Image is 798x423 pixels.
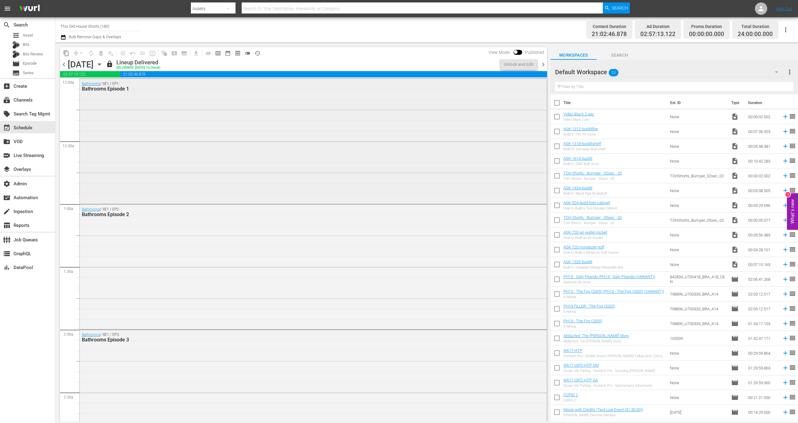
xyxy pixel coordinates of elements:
[68,59,94,70] div: [DATE]
[244,50,251,56] span: toggle_off
[225,50,231,56] span: date_range_outlined
[738,31,773,38] span: 24:00:00.000
[789,393,796,401] span: reorder
[563,94,667,111] th: Title
[731,409,739,416] span: Episode
[563,251,619,255] div: How to Build a Miniature Golf Course
[731,202,739,209] span: Video
[563,265,623,269] div: Build It | Hawaiian Mango Keepsake Box
[789,349,796,357] span: reorder
[82,332,100,337] a: Bathrooms
[789,320,796,327] span: reorder
[789,231,796,238] span: reorder
[3,208,10,215] span: Ingestion
[116,66,160,70] div: DELIVERED: [DATE] 1a (local)
[82,207,100,211] a: Bathrooms
[782,202,789,209] svg: Add to Schedule
[563,147,605,151] div: Build It | Entryway Wall Shelf
[789,275,796,283] span: reorder
[744,94,781,111] th: Duration
[746,109,780,124] td: 00:00:02.002
[3,96,10,104] span: Channels
[667,154,729,168] td: None
[169,48,179,58] span: Create Search Block
[563,245,604,249] a: ASK-720-miniature-golf
[3,83,10,90] span: Create
[640,22,675,31] div: Ad Duration
[786,68,793,76] span: more_vert
[12,69,20,77] span: Series
[667,405,729,420] td: [DATE]
[789,334,796,342] span: reorder
[746,316,780,331] td: 01:54:17.103
[785,192,790,197] div: 1
[106,60,113,68] span: lock
[550,51,597,59] span: Workspaces
[746,168,780,183] td: 00:00:02.002
[782,365,789,371] svg: Add to Schedule
[3,152,10,159] span: Live Streaming
[667,213,729,228] td: TOHShorts_Bumper_05sec_02
[727,94,744,111] th: Type
[731,143,739,150] span: Video
[563,295,664,299] div: A Névoa
[563,363,599,368] a: Wk17-OIFC-HTP-SM
[179,48,189,58] span: Create Series Block
[782,350,789,357] svg: Add to Schedule
[782,394,789,401] svg: Add to Schedule
[82,211,510,217] div: Bathrooms Episode 2
[782,128,789,135] svg: Add to Schedule
[731,394,739,401] span: Episode
[782,291,789,297] svg: Add to Schedule
[82,332,510,343] div: / SE1 / EP3:
[563,162,599,166] div: Build It | CNC Built Stool
[215,50,221,56] span: calendar_view_week_outlined
[86,48,96,58] span: Loop Content
[746,139,780,154] td: 00:05:48.481
[746,301,780,316] td: 02:03:12.517
[563,274,655,279] a: PH13 - Salir Pitando (PH13 - Salir Pitando (VARIANT))
[667,139,729,154] td: None
[592,31,627,38] span: 21:02:46.878
[731,172,739,179] span: Video
[746,361,780,375] td: 01:29:59.863
[731,231,739,239] span: Video
[667,390,729,405] td: None
[4,5,11,12] span: menu
[640,31,675,38] span: 02:57:13.122
[667,242,729,257] td: None
[667,94,727,111] th: Ext. ID
[563,156,592,161] a: ASK-1614-buildit
[563,378,598,382] a: Wk17-OIFC-HTP-SA
[603,2,630,14] button: Search
[3,180,10,187] span: Admin
[776,6,792,11] a: Sign Out
[3,124,10,131] span: Schedule
[746,154,780,168] td: 00:10:42.283
[3,264,10,271] span: DataPool
[667,257,729,272] td: None
[563,280,655,284] div: Apitando No Amor
[667,168,729,183] td: TOHShorts_Bumper_02sec_02
[746,346,780,361] td: 00:29:59.864
[138,48,147,58] span: Fill episodes with ad slates
[504,59,534,70] div: Unlock and Edit
[667,346,729,361] td: None
[563,171,622,175] a: TOH Shorts - Bumper - 02sec - 02
[746,375,780,390] td: 01:29:59.360
[667,287,729,301] td: 798896_U700333_BRA_A14
[563,333,629,338] a: Abducted: The [PERSON_NAME] Story
[3,110,10,118] span: Search Tag Mgmt
[555,63,784,81] div: Default Workspace
[563,200,610,205] a: ASK-924-build-tool-cabinet
[789,408,796,416] span: reorder
[789,127,796,135] span: reorder
[563,369,655,373] div: Ocean Isle Fishing - Huntech Pro - Surviving [PERSON_NAME]
[233,48,243,58] span: View Backup
[731,364,739,372] span: Episode
[12,50,20,58] div: Bits Review
[731,128,739,135] span: Video
[60,71,120,77] span: 02:57:13.122
[3,236,10,244] span: Job Queues
[597,51,643,59] span: Search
